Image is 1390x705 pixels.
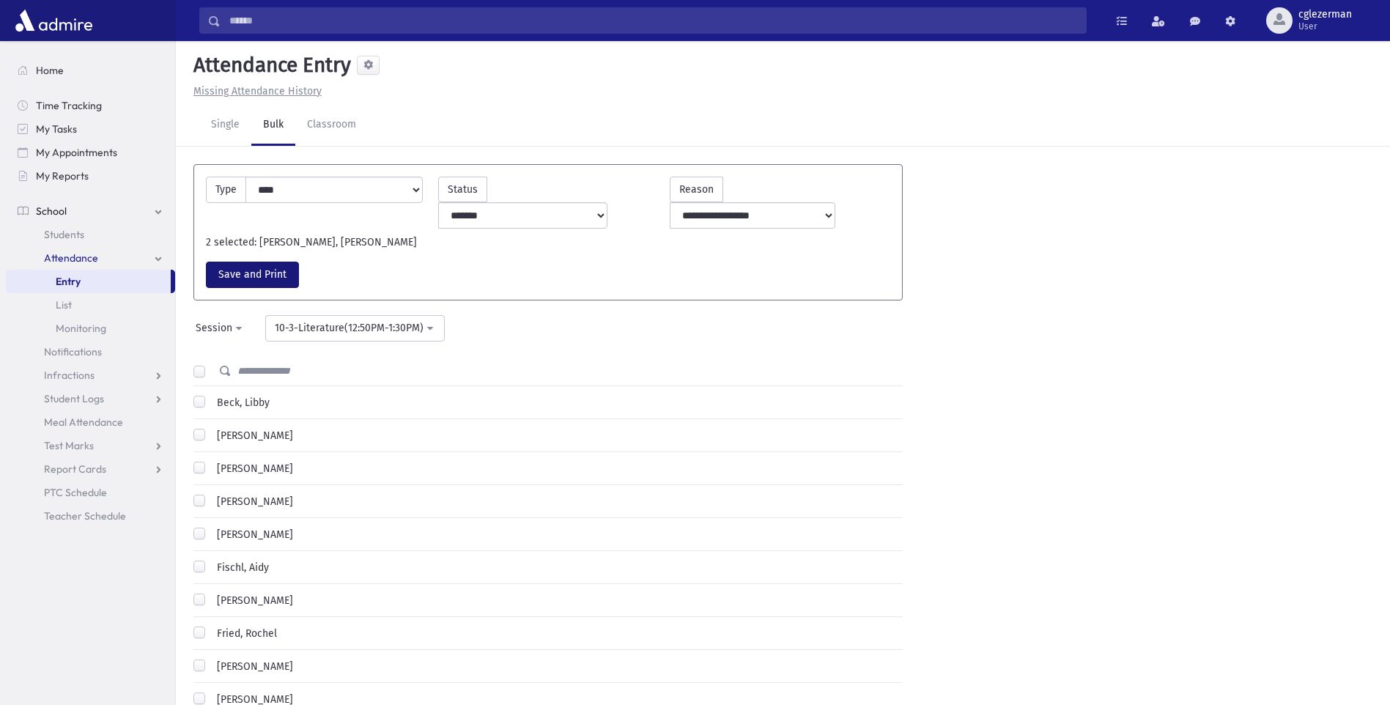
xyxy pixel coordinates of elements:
span: Report Cards [44,462,106,476]
a: Attendance [6,246,175,270]
span: PTC Schedule [44,486,107,499]
span: User [1298,21,1352,32]
a: Missing Attendance History [188,85,322,97]
a: Notifications [6,340,175,363]
label: [PERSON_NAME] [211,461,293,476]
div: 2 selected: [PERSON_NAME], [PERSON_NAME] [199,235,898,250]
span: My Reports [36,169,89,182]
label: Status [438,177,487,202]
a: Infractions [6,363,175,387]
span: Meal Attendance [44,416,123,429]
a: Report Cards [6,457,175,481]
span: Entry [56,275,81,288]
span: Teacher Schedule [44,509,126,523]
span: Time Tracking [36,99,102,112]
span: School [36,204,67,218]
label: Fried, Rochel [211,626,277,641]
a: Time Tracking [6,94,175,117]
a: List [6,293,175,317]
button: Session [186,315,254,342]
a: My Appointments [6,141,175,164]
a: Single [199,105,251,146]
a: Home [6,59,175,82]
button: 10-3-Literature(12:50PM-1:30PM) [265,315,445,342]
a: Teacher Schedule [6,504,175,528]
span: Infractions [44,369,95,382]
a: Test Marks [6,434,175,457]
label: [PERSON_NAME] [211,593,293,608]
span: Attendance [44,251,98,265]
span: My Tasks [36,122,77,136]
label: [PERSON_NAME] [211,527,293,542]
h5: Attendance Entry [188,53,351,78]
a: Bulk [251,105,295,146]
a: Meal Attendance [6,410,175,434]
span: List [56,298,72,311]
a: School [6,199,175,223]
u: Missing Attendance History [193,85,322,97]
label: [PERSON_NAME] [211,428,293,443]
span: Home [36,64,64,77]
img: AdmirePro [12,6,96,35]
a: My Tasks [6,117,175,141]
label: [PERSON_NAME] [211,494,293,509]
a: Entry [6,270,171,293]
a: Classroom [295,105,368,146]
div: Session [196,320,232,336]
span: My Appointments [36,146,117,159]
label: [PERSON_NAME] [211,659,293,674]
a: Student Logs [6,387,175,410]
input: Search [221,7,1086,34]
a: Monitoring [6,317,175,340]
label: Reason [670,177,723,202]
label: Beck, Libby [211,395,270,410]
a: My Reports [6,164,175,188]
span: Notifications [44,345,102,358]
a: PTC Schedule [6,481,175,504]
label: Type [206,177,246,203]
label: Fischl, Aidy [211,560,269,575]
span: Students [44,228,84,241]
span: cglezerman [1298,9,1352,21]
button: Save and Print [206,262,299,288]
span: Monitoring [56,322,106,335]
span: Test Marks [44,439,94,452]
a: Students [6,223,175,246]
div: 10-3-Literature(12:50PM-1:30PM) [275,320,424,336]
span: Student Logs [44,392,104,405]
